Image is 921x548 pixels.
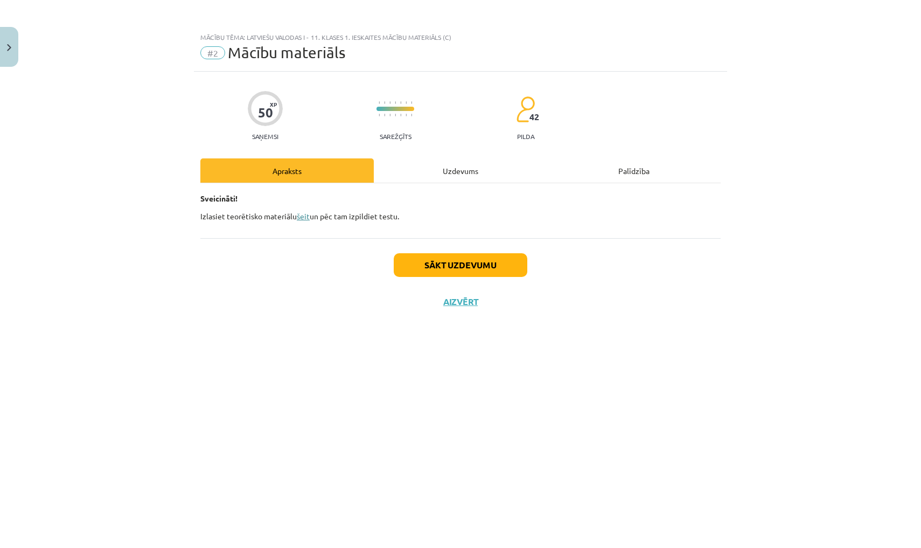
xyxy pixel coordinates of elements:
[395,101,396,104] img: icon-short-line-57e1e144782c952c97e751825c79c345078a6d821885a25fce030b3d8c18986b.svg
[297,211,310,221] a: šeit
[394,253,527,277] button: Sākt uzdevumu
[547,158,721,183] div: Palīdzība
[248,133,283,140] p: Saņemsi
[384,101,385,104] img: icon-short-line-57e1e144782c952c97e751825c79c345078a6d821885a25fce030b3d8c18986b.svg
[516,96,535,123] img: students-c634bb4e5e11cddfef0936a35e636f08e4e9abd3cc4e673bd6f9a4125e45ecb1.svg
[379,101,380,104] img: icon-short-line-57e1e144782c952c97e751825c79c345078a6d821885a25fce030b3d8c18986b.svg
[400,101,401,104] img: icon-short-line-57e1e144782c952c97e751825c79c345078a6d821885a25fce030b3d8c18986b.svg
[270,101,277,107] span: XP
[384,114,385,116] img: icon-short-line-57e1e144782c952c97e751825c79c345078a6d821885a25fce030b3d8c18986b.svg
[379,114,380,116] img: icon-short-line-57e1e144782c952c97e751825c79c345078a6d821885a25fce030b3d8c18986b.svg
[411,114,412,116] img: icon-short-line-57e1e144782c952c97e751825c79c345078a6d821885a25fce030b3d8c18986b.svg
[200,211,721,222] p: Izlasiet teorētisko materiālu un pēc tam izpildiet testu.
[200,193,238,203] strong: Sveicināti!
[411,101,412,104] img: icon-short-line-57e1e144782c952c97e751825c79c345078a6d821885a25fce030b3d8c18986b.svg
[395,114,396,116] img: icon-short-line-57e1e144782c952c97e751825c79c345078a6d821885a25fce030b3d8c18986b.svg
[200,33,721,41] div: Mācību tēma: Latviešu valodas i - 11. klases 1. ieskaites mācību materiāls (c)
[406,101,407,104] img: icon-short-line-57e1e144782c952c97e751825c79c345078a6d821885a25fce030b3d8c18986b.svg
[389,101,390,104] img: icon-short-line-57e1e144782c952c97e751825c79c345078a6d821885a25fce030b3d8c18986b.svg
[7,44,11,51] img: icon-close-lesson-0947bae3869378f0d4975bcd49f059093ad1ed9edebbc8119c70593378902aed.svg
[200,158,374,183] div: Apraksts
[228,44,345,61] span: Mācību materiāls
[517,133,534,140] p: pilda
[258,105,273,120] div: 50
[389,114,390,116] img: icon-short-line-57e1e144782c952c97e751825c79c345078a6d821885a25fce030b3d8c18986b.svg
[440,296,481,307] button: Aizvērt
[406,114,407,116] img: icon-short-line-57e1e144782c952c97e751825c79c345078a6d821885a25fce030b3d8c18986b.svg
[380,133,411,140] p: Sarežģīts
[200,46,225,59] span: #2
[374,158,547,183] div: Uzdevums
[400,114,401,116] img: icon-short-line-57e1e144782c952c97e751825c79c345078a6d821885a25fce030b3d8c18986b.svg
[529,112,539,122] span: 42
